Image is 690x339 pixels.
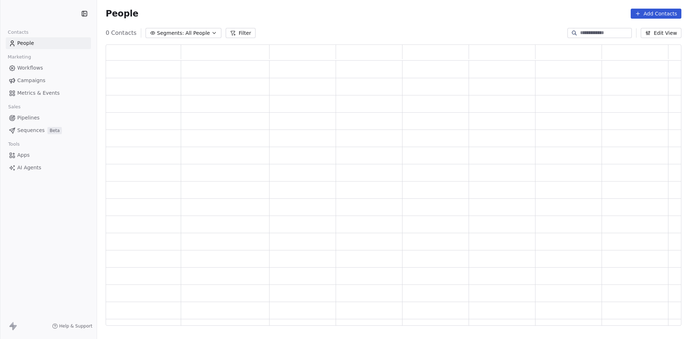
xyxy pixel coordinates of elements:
[17,127,45,134] span: Sequences
[6,112,91,124] a: Pipelines
[185,29,210,37] span: All People
[6,75,91,86] a: Campaigns
[6,124,91,136] a: SequencesBeta
[641,28,681,38] button: Edit View
[6,149,91,161] a: Apps
[52,323,92,329] a: Help & Support
[106,29,137,37] span: 0 Contacts
[6,62,91,74] a: Workflows
[226,28,256,38] button: Filter
[17,114,40,122] span: Pipelines
[5,139,23,150] span: Tools
[6,37,91,49] a: People
[17,64,43,72] span: Workflows
[6,162,91,174] a: AI Agents
[17,39,34,47] span: People
[106,8,138,19] span: People
[6,87,91,99] a: Metrics & Events
[631,9,681,19] button: Add Contacts
[47,127,62,134] span: Beta
[5,27,32,38] span: Contacts
[157,29,184,37] span: Segments:
[5,52,34,62] span: Marketing
[17,89,60,97] span: Metrics & Events
[17,164,41,171] span: AI Agents
[59,323,92,329] span: Help & Support
[17,151,30,159] span: Apps
[5,102,24,112] span: Sales
[17,77,45,84] span: Campaigns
